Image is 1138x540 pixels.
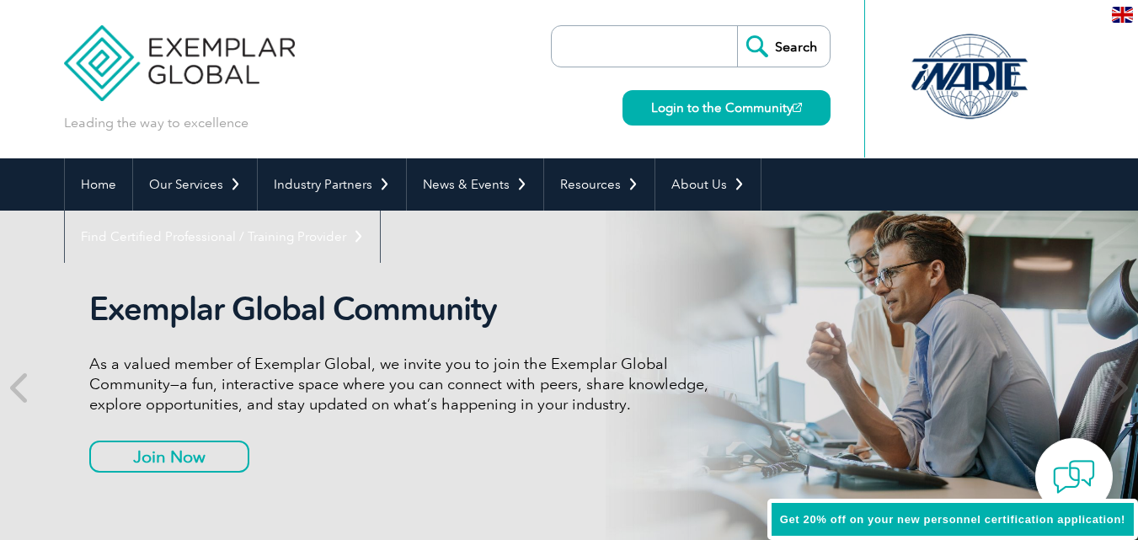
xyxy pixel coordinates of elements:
img: en [1112,7,1133,23]
a: Home [65,158,132,211]
span: Get 20% off on your new personnel certification application! [780,513,1125,526]
a: News & Events [407,158,543,211]
a: Resources [544,158,654,211]
a: Industry Partners [258,158,406,211]
a: Our Services [133,158,257,211]
a: Find Certified Professional / Training Provider [65,211,380,263]
a: Login to the Community [622,90,831,126]
h2: Exemplar Global Community [89,290,721,329]
input: Search [737,26,830,67]
img: contact-chat.png [1053,456,1095,498]
img: open_square.png [793,103,802,112]
a: Join Now [89,441,249,473]
p: Leading the way to excellence [64,114,248,132]
p: As a valued member of Exemplar Global, we invite you to join the Exemplar Global Community—a fun,... [89,354,721,414]
a: About Us [655,158,761,211]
